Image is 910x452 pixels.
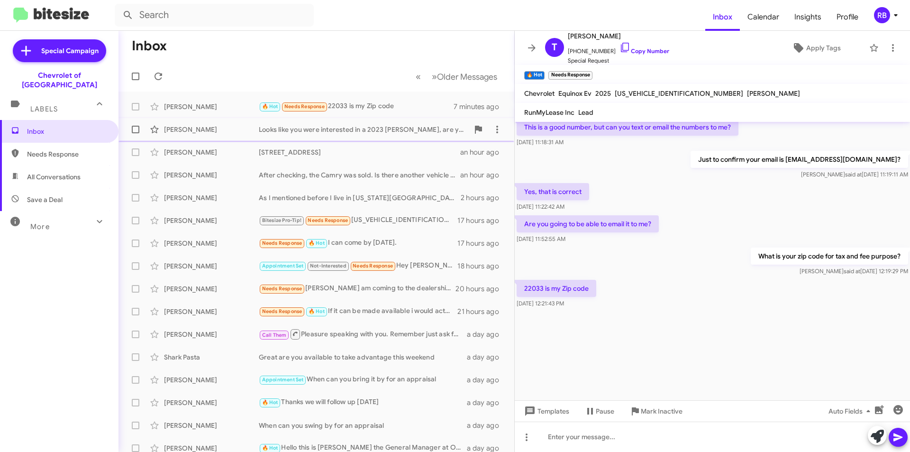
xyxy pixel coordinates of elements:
[262,377,304,383] span: Appointment Set
[457,239,507,248] div: 17 hours ago
[164,170,259,180] div: [PERSON_NAME]
[262,332,287,338] span: Call Them
[828,403,874,420] span: Auto Fields
[310,263,346,269] span: Not-Interested
[455,284,507,294] div: 20 hours ago
[259,283,455,294] div: [PERSON_NAME] am coming to the dealership [DATE] to hopefully buy/take the truck home! I'm curren...
[801,171,908,178] span: [PERSON_NAME] [DATE] 11:19:11 AM
[467,398,507,407] div: a day ago
[457,307,507,316] div: 21 hours ago
[27,127,108,136] span: Inbox
[164,352,259,362] div: Shark Pasta
[568,30,669,42] span: [PERSON_NAME]
[41,46,99,55] span: Special Campaign
[259,148,460,157] div: [STREET_ADDRESS]
[619,47,669,55] a: Copy Number
[164,375,259,385] div: [PERSON_NAME]
[517,119,738,136] p: This is a good number, but can you text or email the numbers to me?
[164,102,259,111] div: [PERSON_NAME]
[164,330,259,339] div: [PERSON_NAME]
[517,300,564,307] span: [DATE] 12:21:43 PM
[309,240,325,246] span: 🔥 Hot
[460,148,507,157] div: an hour ago
[866,7,900,23] button: RB
[806,39,841,56] span: Apply Tags
[353,263,393,269] span: Needs Response
[13,39,106,62] a: Special Campaign
[821,403,882,420] button: Auto Fields
[27,195,63,204] span: Save a Deal
[740,3,787,31] a: Calendar
[259,421,467,430] div: When can you swing by for an appraisal
[259,193,461,203] div: As I mentioned before I live in [US_STATE][GEOGRAPHIC_DATA]. Please send me the updated pricing f...
[164,284,259,294] div: [PERSON_NAME]
[568,42,669,56] span: [PHONE_NUMBER]
[461,193,507,203] div: 2 hours ago
[751,248,908,265] p: What is your zip code for tax and fee purpose?
[259,215,457,226] div: [US_VEHICLE_IDENTIFICATION_NUMBER] is my current vehicle VIN, I owe $46,990. If you can cover tha...
[262,286,302,292] span: Needs Response
[517,280,596,297] p: 22033 is my Zip code
[800,268,908,275] span: [PERSON_NAME] [DATE] 12:19:29 PM
[457,216,507,225] div: 17 hours ago
[259,374,467,385] div: When can you bring it by for an appraisal
[705,3,740,31] a: Inbox
[432,71,437,83] span: »
[262,263,304,269] span: Appointment Set
[262,103,278,110] span: 🔥 Hot
[262,217,301,223] span: Bitesize Pro-Tip!
[615,89,743,98] span: [US_VEHICLE_IDENTIFICATION_NUMBER]
[874,7,890,23] div: RB
[259,238,457,249] div: I can come by [DATE].
[767,39,864,56] button: Apply Tags
[517,138,564,146] span: [DATE] 11:18:31 AM
[164,398,259,407] div: [PERSON_NAME]
[787,3,829,31] a: Insights
[460,170,507,180] div: an hour ago
[27,172,81,182] span: All Conversations
[262,308,302,314] span: Needs Response
[467,352,507,362] div: a day ago
[467,330,507,339] div: a day ago
[416,71,421,83] span: «
[164,193,259,203] div: [PERSON_NAME]
[426,67,503,86] button: Next
[309,308,325,314] span: 🔥 Hot
[467,421,507,430] div: a day ago
[595,89,611,98] span: 2025
[829,3,866,31] a: Profile
[30,222,50,231] span: More
[308,217,348,223] span: Needs Response
[522,403,569,420] span: Templates
[457,261,507,271] div: 18 hours ago
[30,105,58,113] span: Labels
[845,171,862,178] span: said at
[164,421,259,430] div: [PERSON_NAME]
[410,67,427,86] button: Previous
[691,151,908,168] p: Just to confirm your email is [EMAIL_ADDRESS][DOMAIN_NAME]?
[596,403,614,420] span: Pause
[259,170,460,180] div: After checking, the Camry was sold. Is there another vehicle you would be interested in or would ...
[132,38,167,54] h1: Inbox
[517,235,565,242] span: [DATE] 11:52:55 AM
[410,67,503,86] nav: Page navigation example
[115,4,314,27] input: Search
[259,352,467,362] div: Great are you available to take advantage this weekend
[259,328,467,340] div: Pleasure speaking with you. Remember just ask for [PERSON_NAME] when you arrive.
[517,215,659,232] p: Are you going to be able to email it to me?
[641,403,682,420] span: Mark Inactive
[524,108,574,117] span: RunMyLease Inc
[552,40,557,55] span: T
[467,375,507,385] div: a day ago
[454,102,507,111] div: 7 minutes ago
[517,183,589,200] p: Yes, that is correct
[568,56,669,65] span: Special Request
[524,71,545,80] small: 🔥 Hot
[164,148,259,157] div: [PERSON_NAME]
[578,108,593,117] span: Lead
[524,89,555,98] span: Chevrolet
[164,307,259,316] div: [PERSON_NAME]
[622,403,690,420] button: Mark Inactive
